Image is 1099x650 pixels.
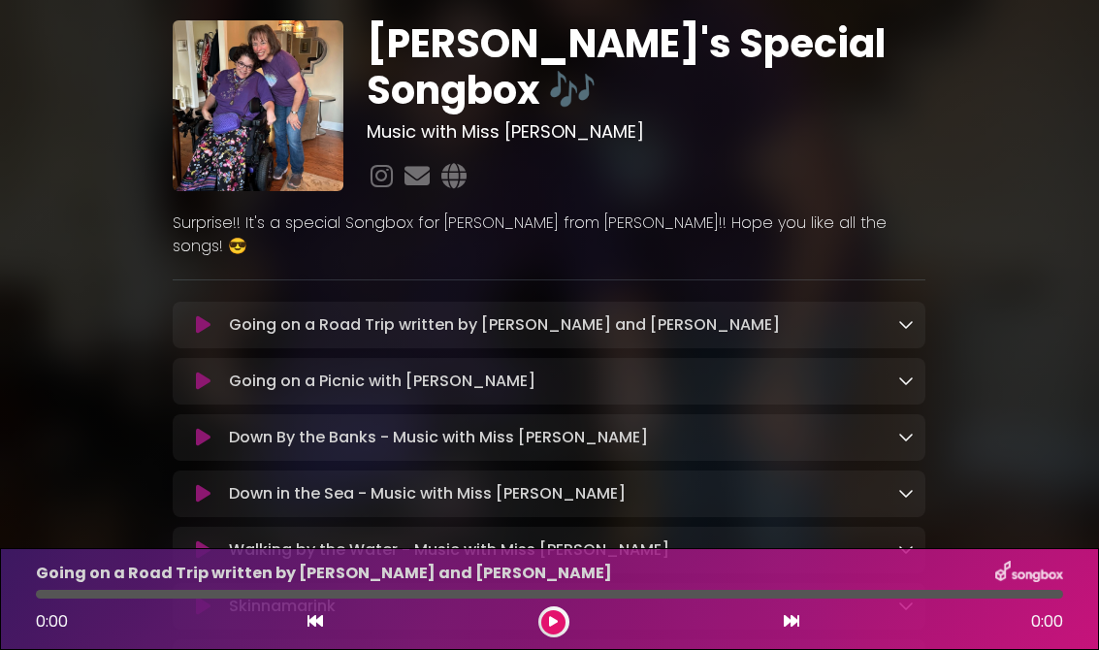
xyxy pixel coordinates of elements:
[229,538,669,562] p: Walking by the Water - Music with Miss [PERSON_NAME]
[995,561,1063,586] img: songbox-logo-white.png
[229,482,626,505] p: Down in the Sea - Music with Miss [PERSON_NAME]
[229,313,780,337] p: Going on a Road Trip written by [PERSON_NAME] and [PERSON_NAME]
[229,426,648,449] p: Down By the Banks - Music with Miss [PERSON_NAME]
[367,20,925,114] h1: [PERSON_NAME]'s Special Songbox 🎶
[1031,610,1063,634] span: 0:00
[367,121,925,143] h3: Music with Miss [PERSON_NAME]
[173,20,343,191] img: DpsALNU4Qse55zioNQQO
[36,610,68,633] span: 0:00
[173,211,925,258] p: Surprise!! It's a special Songbox for [PERSON_NAME] from [PERSON_NAME]!! Hope you like all the so...
[36,562,612,585] p: Going on a Road Trip written by [PERSON_NAME] and [PERSON_NAME]
[229,370,535,393] p: Going on a Picnic with [PERSON_NAME]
